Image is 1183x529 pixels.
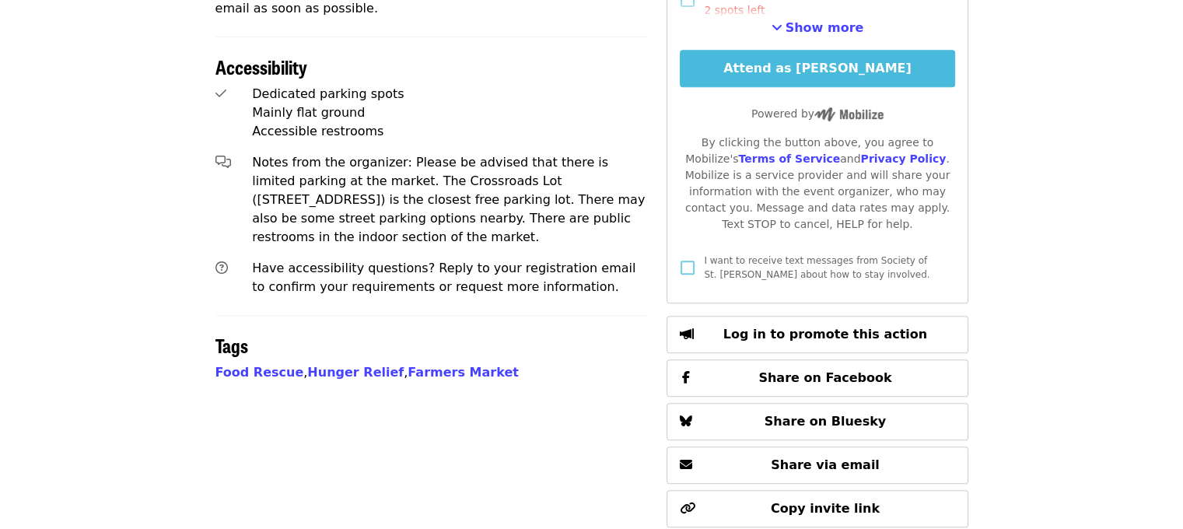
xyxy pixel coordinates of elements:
[786,20,864,35] span: Show more
[772,19,864,37] button: See more timeslots
[667,403,968,440] button: Share on Bluesky
[667,316,968,353] button: Log in to promote this action
[215,155,231,170] i: comments-alt icon
[704,255,929,280] span: I want to receive text messages from Society of St. [PERSON_NAME] about how to stay involved.
[751,107,884,120] span: Powered by
[215,53,307,80] span: Accessibility
[667,490,968,527] button: Copy invite link
[704,4,765,16] span: 2 spots left
[667,359,968,397] button: Share on Facebook
[252,103,648,122] div: Mainly flat ground
[215,365,308,380] span: ,
[680,50,954,87] button: Attend as [PERSON_NAME]
[860,152,946,165] a: Privacy Policy
[215,86,226,101] i: check icon
[667,447,968,484] button: Share via email
[758,370,891,385] span: Share on Facebook
[771,457,880,472] span: Share via email
[252,122,648,141] div: Accessible restrooms
[680,135,954,233] div: By clicking the button above, you agree to Mobilize's and . Mobilize is a service provider and wi...
[215,261,228,275] i: question-circle icon
[215,331,248,359] span: Tags
[307,365,408,380] span: ,
[765,414,887,429] span: Share on Bluesky
[307,365,404,380] a: Hunger Relief
[252,155,645,244] span: Notes from the organizer: Please be advised that there is limited parking at the market. The Cros...
[814,107,884,121] img: Powered by Mobilize
[252,261,635,294] span: Have accessibility questions? Reply to your registration email to confirm your requirements or re...
[252,85,648,103] div: Dedicated parking spots
[738,152,840,165] a: Terms of Service
[771,501,880,516] span: Copy invite link
[408,365,519,380] a: Farmers Market
[215,365,304,380] a: Food Rescue
[723,327,927,342] span: Log in to promote this action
